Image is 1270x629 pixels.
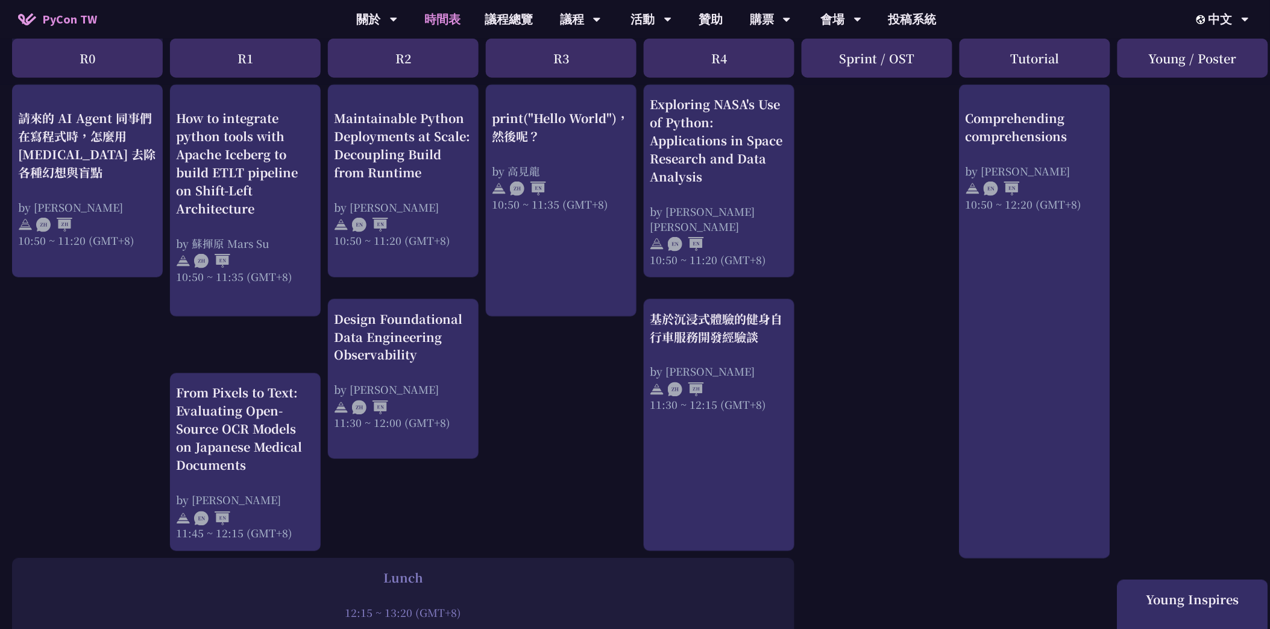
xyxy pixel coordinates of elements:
[194,254,230,268] img: ZHEN.371966e.svg
[352,400,388,415] img: ZHEN.371966e.svg
[966,109,1104,145] div: Comprehending comprehensions
[12,39,163,78] div: R0
[492,95,630,306] a: print("Hello World")，然後呢？ by 高見龍 10:50 ~ 11:35 (GMT+8)
[176,235,315,250] div: by 蘇揮原 Mars Su
[18,95,157,267] a: 請來的 AI Agent 同事們在寫程式時，怎麼用 [MEDICAL_DATA] 去除各種幻想與盲點 by [PERSON_NAME] 10:50 ~ 11:20 (GMT+8)
[650,397,788,412] div: 11:30 ~ 12:15 (GMT+8)
[334,218,348,232] img: svg+xml;base64,PHN2ZyB4bWxucz0iaHR0cDovL3d3dy53My5vcmcvMjAwMC9zdmciIHdpZHRoPSIyNCIgaGVpZ2h0PSIyNC...
[176,95,315,306] a: How to integrate python tools with Apache Iceberg to build ETLT pipeline on Shift-Left Architectu...
[966,95,1104,548] a: Comprehending comprehensions by [PERSON_NAME] 10:50 ~ 12:20 (GMT+8)
[492,109,630,145] div: print("Hello World")，然後呢？
[966,163,1104,178] div: by [PERSON_NAME]
[42,10,97,28] span: PyCon TW
[176,109,315,217] div: How to integrate python tools with Apache Iceberg to build ETLT pipeline on Shift-Left Architecture
[650,237,664,251] img: svg+xml;base64,PHN2ZyB4bWxucz0iaHR0cDovL3d3dy53My5vcmcvMjAwMC9zdmciIHdpZHRoPSIyNCIgaGVpZ2h0PSIyNC...
[334,199,473,214] div: by [PERSON_NAME]
[334,95,473,267] a: Maintainable Python Deployments at Scale: Decoupling Build from Runtime by [PERSON_NAME] 10:50 ~ ...
[650,310,788,541] a: 基於沉浸式體驗的健身自行車服務開發經驗談 by [PERSON_NAME] 11:30 ~ 12:15 (GMT+8)
[650,204,788,234] div: by [PERSON_NAME] [PERSON_NAME]
[334,109,473,181] div: Maintainable Python Deployments at Scale: Decoupling Build from Runtime
[492,196,630,211] div: 10:50 ~ 11:35 (GMT+8)
[650,310,788,346] div: 基於沉浸式體驗的健身自行車服務開發經驗談
[668,382,704,397] img: ZHZH.38617ef.svg
[176,268,315,283] div: 10:50 ~ 11:35 (GMT+8)
[334,310,473,449] a: Design Foundational Data Engineering Observability by [PERSON_NAME] 11:30 ~ 12:00 (GMT+8)
[334,232,473,247] div: 10:50 ~ 11:20 (GMT+8)
[650,364,788,379] div: by [PERSON_NAME]
[802,39,952,78] div: Sprint / OST
[176,511,190,526] img: svg+xml;base64,PHN2ZyB4bWxucz0iaHR0cDovL3d3dy53My5vcmcvMjAwMC9zdmciIHdpZHRoPSIyNCIgaGVpZ2h0PSIyNC...
[328,39,479,78] div: R2
[650,95,788,186] div: Exploring NASA's Use of Python: Applications in Space Research and Data Analysis
[334,400,348,415] img: svg+xml;base64,PHN2ZyB4bWxucz0iaHR0cDovL3d3dy53My5vcmcvMjAwMC9zdmciIHdpZHRoPSIyNCIgaGVpZ2h0PSIyNC...
[6,4,109,34] a: PyCon TW
[486,39,637,78] div: R3
[18,199,157,214] div: by [PERSON_NAME]
[18,232,157,247] div: 10:50 ~ 11:20 (GMT+8)
[352,218,388,232] img: ENEN.5a408d1.svg
[650,95,788,267] a: Exploring NASA's Use of Python: Applications in Space Research and Data Analysis by [PERSON_NAME]...
[36,218,72,232] img: ZHZH.38617ef.svg
[194,511,230,526] img: ENEN.5a408d1.svg
[334,382,473,397] div: by [PERSON_NAME]
[18,218,33,232] img: svg+xml;base64,PHN2ZyB4bWxucz0iaHR0cDovL3d3dy53My5vcmcvMjAwMC9zdmciIHdpZHRoPSIyNCIgaGVpZ2h0PSIyNC...
[492,163,630,178] div: by 高見龍
[170,39,321,78] div: R1
[966,182,980,196] img: svg+xml;base64,PHN2ZyB4bWxucz0iaHR0cDovL3d3dy53My5vcmcvMjAwMC9zdmciIHdpZHRoPSIyNCIgaGVpZ2h0PSIyNC...
[18,569,788,587] div: Lunch
[644,39,794,78] div: R4
[668,237,704,251] img: ENEN.5a408d1.svg
[18,13,36,25] img: Home icon of PyCon TW 2025
[176,493,315,508] div: by [PERSON_NAME]
[650,382,664,397] img: svg+xml;base64,PHN2ZyB4bWxucz0iaHR0cDovL3d3dy53My5vcmcvMjAwMC9zdmciIHdpZHRoPSIyNCIgaGVpZ2h0PSIyNC...
[492,182,506,196] img: svg+xml;base64,PHN2ZyB4bWxucz0iaHR0cDovL3d3dy53My5vcmcvMjAwMC9zdmciIHdpZHRoPSIyNCIgaGVpZ2h0PSIyNC...
[334,416,473,431] div: 11:30 ~ 12:00 (GMT+8)
[960,39,1110,78] div: Tutorial
[510,182,546,196] img: ZHEN.371966e.svg
[1118,39,1268,78] div: Young / Poster
[650,252,788,267] div: 10:50 ~ 11:20 (GMT+8)
[176,526,315,541] div: 11:45 ~ 12:15 (GMT+8)
[334,310,473,364] div: Design Foundational Data Engineering Observability
[176,384,315,475] div: From Pixels to Text: Evaluating Open-Source OCR Models on Japanese Medical Documents
[176,384,315,541] a: From Pixels to Text: Evaluating Open-Source OCR Models on Japanese Medical Documents by [PERSON_N...
[18,109,157,181] div: 請來的 AI Agent 同事們在寫程式時，怎麼用 [MEDICAL_DATA] 去除各種幻想與盲點
[1196,15,1209,24] img: Locale Icon
[984,182,1020,196] img: ENEN.5a408d1.svg
[176,254,190,268] img: svg+xml;base64,PHN2ZyB4bWxucz0iaHR0cDovL3d3dy53My5vcmcvMjAwMC9zdmciIHdpZHRoPSIyNCIgaGVpZ2h0PSIyNC...
[1124,591,1262,609] div: Young Inspires
[18,605,788,621] div: 12:15 ~ 13:20 (GMT+8)
[966,196,1104,211] div: 10:50 ~ 12:20 (GMT+8)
